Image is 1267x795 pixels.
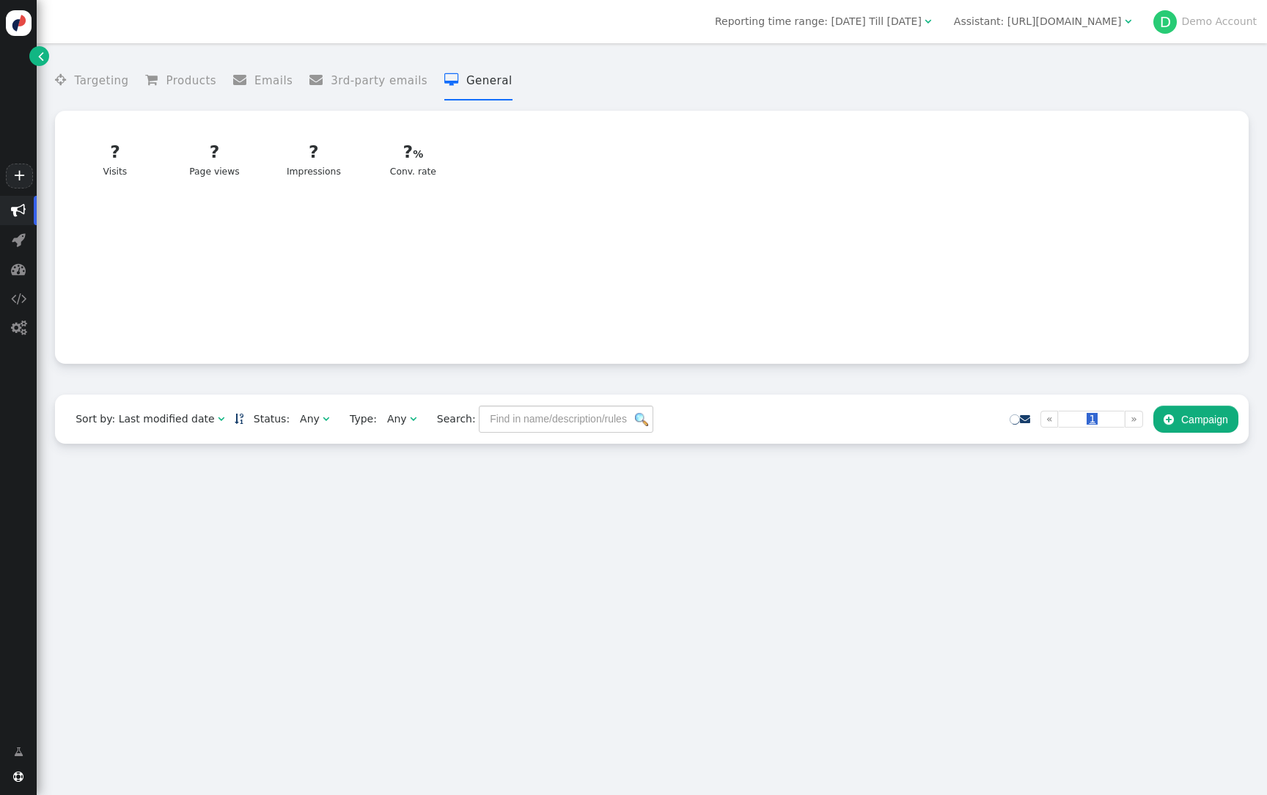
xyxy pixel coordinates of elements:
[427,413,476,425] span: Search:
[12,232,26,247] span: 
[479,406,653,432] input: Find in name/description/rules
[55,62,128,100] li: Targeting
[218,414,224,424] span: 
[635,413,648,426] img: icon_search.png
[79,139,152,165] div: ?
[1040,411,1059,428] a: «
[79,139,152,179] div: Visits
[1125,411,1143,428] a: »
[235,413,243,425] a: 
[11,320,26,335] span: 
[11,262,26,276] span: 
[339,411,377,427] span: Type:
[1153,15,1257,27] a: DDemo Account
[309,73,331,87] span: 
[715,15,922,27] span: Reporting time range: [DATE] Till [DATE]
[323,414,329,424] span: 
[377,139,449,179] div: Conv. rate
[243,411,290,427] span: Status:
[954,14,1122,29] div: Assistant: [URL][DOMAIN_NAME]
[1020,413,1030,425] a: 
[233,62,293,100] li: Emails
[169,131,260,188] a: ?Page views
[235,414,243,424] span: Sorted in descending order
[178,139,251,165] div: ?
[178,139,251,179] div: Page views
[1153,406,1238,432] button: Campaign
[387,411,407,427] div: Any
[278,139,350,179] div: Impressions
[268,131,359,188] a: ?Impressions
[444,73,466,87] span: 
[368,131,458,188] a: ?Conv. rate
[309,62,427,100] li: 3rd-party emails
[6,164,32,188] a: +
[410,414,416,424] span: 
[377,139,449,165] div: ?
[55,73,74,87] span: 
[925,16,931,26] span: 
[14,744,23,760] span: 
[38,48,44,64] span: 
[11,203,26,218] span: 
[70,131,160,188] a: ?Visits
[29,46,49,66] a: 
[444,62,513,100] li: General
[6,10,32,36] img: logo-icon.svg
[76,411,214,427] div: Sort by: Last modified date
[4,739,34,765] a: 
[1164,414,1174,425] span: 
[13,772,23,782] span: 
[1087,413,1098,425] span: 1
[300,411,320,427] div: Any
[1153,10,1177,34] div: D
[278,139,350,165] div: ?
[233,73,254,87] span: 
[1125,16,1131,26] span: 
[145,62,216,100] li: Products
[145,73,166,87] span: 
[1020,414,1030,424] span: 
[11,291,26,306] span: 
